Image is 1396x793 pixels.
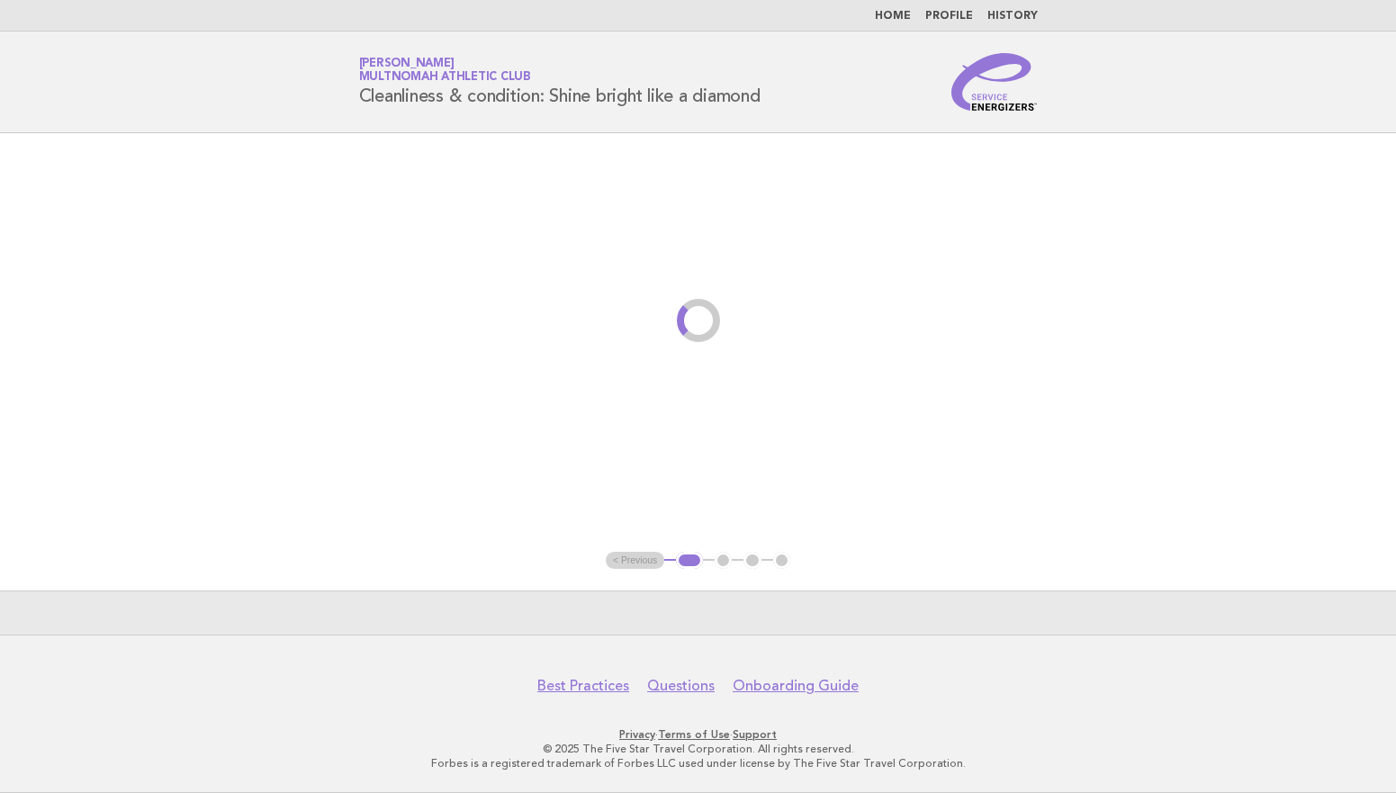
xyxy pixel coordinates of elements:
[987,11,1038,22] a: History
[619,728,655,741] a: Privacy
[875,11,911,22] a: Home
[359,58,531,83] a: [PERSON_NAME]Multnomah Athletic Club
[148,727,1249,742] p: · ·
[647,677,715,695] a: Questions
[951,53,1038,111] img: Service Energizers
[148,756,1249,770] p: Forbes is a registered trademark of Forbes LLC used under license by The Five Star Travel Corpora...
[733,728,777,741] a: Support
[148,742,1249,756] p: © 2025 The Five Star Travel Corporation. All rights reserved.
[925,11,973,22] a: Profile
[359,72,531,84] span: Multnomah Athletic Club
[359,59,761,105] h1: Cleanliness & condition: Shine bright like a diamond
[537,677,629,695] a: Best Practices
[733,677,859,695] a: Onboarding Guide
[658,728,730,741] a: Terms of Use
